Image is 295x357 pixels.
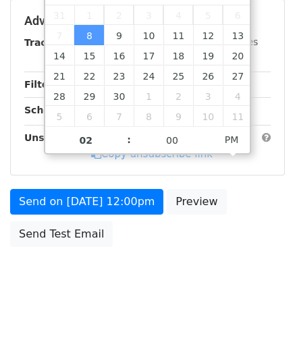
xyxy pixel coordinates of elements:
[134,5,163,25] span: September 3, 2025
[45,127,128,154] input: Hour
[45,65,75,86] span: September 21, 2025
[213,126,250,153] span: Click to toggle
[193,65,223,86] span: September 26, 2025
[134,45,163,65] span: September 17, 2025
[193,45,223,65] span: September 19, 2025
[104,65,134,86] span: September 23, 2025
[45,86,75,106] span: September 28, 2025
[167,189,226,215] a: Preview
[193,106,223,126] span: October 10, 2025
[74,65,104,86] span: September 22, 2025
[104,86,134,106] span: September 30, 2025
[134,86,163,106] span: October 1, 2025
[223,45,252,65] span: September 20, 2025
[74,45,104,65] span: September 15, 2025
[134,106,163,126] span: October 8, 2025
[223,25,252,45] span: September 13, 2025
[74,106,104,126] span: October 6, 2025
[10,221,113,247] a: Send Test Email
[104,5,134,25] span: September 2, 2025
[10,189,163,215] a: Send on [DATE] 12:00pm
[91,148,213,160] a: Copy unsubscribe link
[45,45,75,65] span: September 14, 2025
[45,106,75,126] span: October 5, 2025
[24,37,70,48] strong: Tracking
[131,127,213,154] input: Minute
[134,25,163,45] span: September 10, 2025
[193,5,223,25] span: September 5, 2025
[223,65,252,86] span: September 27, 2025
[104,45,134,65] span: September 16, 2025
[45,5,75,25] span: August 31, 2025
[223,86,252,106] span: October 4, 2025
[45,25,75,45] span: September 7, 2025
[104,25,134,45] span: September 9, 2025
[193,86,223,106] span: October 3, 2025
[24,105,73,115] strong: Schedule
[24,13,271,28] h5: Advanced
[163,65,193,86] span: September 25, 2025
[163,106,193,126] span: October 9, 2025
[24,132,90,143] strong: Unsubscribe
[163,5,193,25] span: September 4, 2025
[163,86,193,106] span: October 2, 2025
[74,25,104,45] span: September 8, 2025
[223,106,252,126] span: October 11, 2025
[74,5,104,25] span: September 1, 2025
[74,86,104,106] span: September 29, 2025
[193,25,223,45] span: September 12, 2025
[163,45,193,65] span: September 18, 2025
[223,5,252,25] span: September 6, 2025
[134,65,163,86] span: September 24, 2025
[24,79,59,90] strong: Filters
[163,25,193,45] span: September 11, 2025
[127,126,131,153] span: :
[104,106,134,126] span: October 7, 2025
